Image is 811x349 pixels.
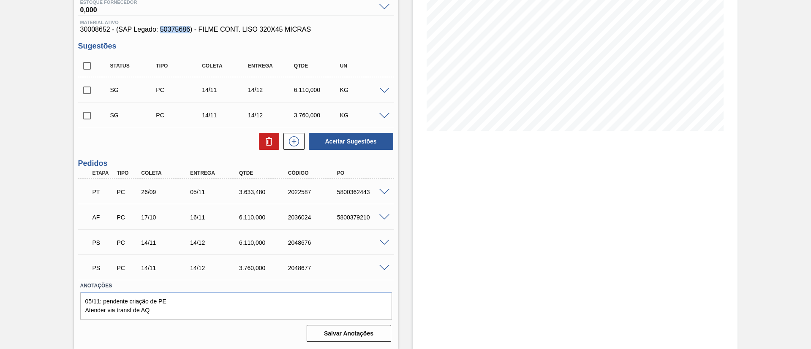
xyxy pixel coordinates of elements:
div: Pedido de Compra [114,239,140,246]
div: 14/12/2025 [246,87,297,93]
div: Código [286,170,341,176]
div: 5800362443 [335,189,390,195]
div: Pedido de Compra [154,112,205,119]
div: 14/12/2025 [188,265,243,271]
span: 30008652 - (SAP Legado: 50375686) - FILME CONT. LISO 320X45 MICRAS [80,26,392,33]
div: Etapa [90,170,116,176]
div: Nova sugestão [279,133,305,150]
div: 14/11/2025 [139,265,194,271]
div: Coleta [139,170,194,176]
div: 26/09/2025 [139,189,194,195]
div: 3.633,480 [237,189,292,195]
div: 14/11/2025 [200,112,251,119]
div: Pedido de Compra [114,189,140,195]
div: 3.760,000 [237,265,292,271]
div: 14/12/2025 [188,239,243,246]
div: 6.110,000 [292,87,343,93]
div: Sugestão Criada [108,87,159,93]
div: 6.110,000 [237,214,292,221]
div: Sugestão Criada [108,112,159,119]
div: PO [335,170,390,176]
div: 2048676 [286,239,341,246]
h3: Sugestões [78,42,394,51]
div: Tipo [114,170,140,176]
div: 5800379210 [335,214,390,221]
div: 2022587 [286,189,341,195]
div: Aguardando Faturamento [90,208,116,227]
div: 2048677 [286,265,341,271]
label: Anotações [80,280,392,292]
div: Aceitar Sugestões [305,132,394,151]
div: Qtde [292,63,343,69]
button: Aceitar Sugestões [309,133,393,150]
div: Excluir Sugestões [255,133,279,150]
span: 0,000 [80,5,375,13]
p: PS [93,265,114,271]
div: KG [338,87,389,93]
div: 14/11/2025 [200,87,251,93]
div: 16/11/2025 [188,214,243,221]
div: 17/10/2025 [139,214,194,221]
div: Pedido de Compra [154,87,205,93]
div: 6.110,000 [237,239,292,246]
div: 14/11/2025 [139,239,194,246]
div: Tipo [154,63,205,69]
p: AF [93,214,114,221]
div: 14/12/2025 [246,112,297,119]
div: Pedido de Compra [114,214,140,221]
button: Salvar Anotações [307,325,391,342]
div: 3.760,000 [292,112,343,119]
div: Status [108,63,159,69]
textarea: 05/11: pendente criação de PE Atender via transf de AQ [80,292,392,320]
h3: Pedidos [78,159,394,168]
span: Material ativo [80,20,392,25]
div: Pedido de Compra [114,265,140,271]
p: PT [93,189,114,195]
div: UN [338,63,389,69]
div: Qtde [237,170,292,176]
div: Entrega [188,170,243,176]
div: 2036024 [286,214,341,221]
div: Aguardando PC SAP [90,233,116,252]
div: Pedido em Trânsito [90,183,116,201]
div: KG [338,112,389,119]
div: Entrega [246,63,297,69]
div: 05/11/2025 [188,189,243,195]
p: PS [93,239,114,246]
div: Coleta [200,63,251,69]
div: Aguardando PC SAP [90,259,116,277]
